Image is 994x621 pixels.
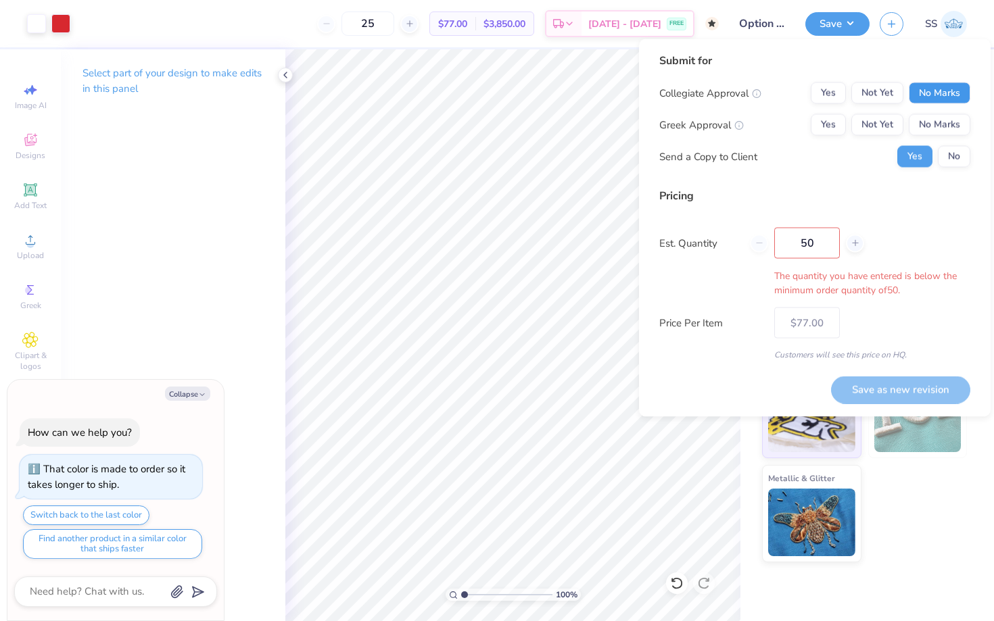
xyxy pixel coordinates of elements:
[659,349,970,361] div: Customers will see this price on HQ.
[925,11,967,37] a: SS
[811,82,846,104] button: Yes
[941,11,967,37] img: Shaiya Sayani
[165,387,210,401] button: Collapse
[669,19,684,28] span: FREE
[851,82,903,104] button: Not Yet
[28,426,132,439] div: How can we help you?
[659,188,970,204] div: Pricing
[768,384,855,452] img: Standard
[17,250,44,261] span: Upload
[925,16,937,32] span: SS
[16,150,45,161] span: Designs
[82,66,264,97] p: Select part of your design to make edits in this panel
[659,269,970,297] div: The quantity you have entered is below the minimum order quantity of 50 .
[938,146,970,168] button: No
[341,11,394,36] input: – –
[556,589,577,601] span: 100 %
[659,149,757,164] div: Send a Copy to Client
[659,53,970,69] div: Submit for
[588,17,661,31] span: [DATE] - [DATE]
[23,529,202,559] button: Find another product in a similar color that ships faster
[438,17,467,31] span: $77.00
[659,235,740,251] label: Est. Quantity
[909,114,970,136] button: No Marks
[851,114,903,136] button: Not Yet
[28,462,185,491] div: That color is made to order so it takes longer to ship.
[768,471,835,485] span: Metallic & Glitter
[23,505,149,525] button: Switch back to the last color
[483,17,525,31] span: $3,850.00
[811,114,846,136] button: Yes
[20,300,41,311] span: Greek
[805,12,870,36] button: Save
[774,228,840,259] input: – –
[659,315,764,330] label: Price Per Item
[874,384,962,452] img: 3D Puff
[897,146,932,168] button: Yes
[15,100,47,111] span: Image AI
[909,82,970,104] button: No Marks
[7,350,54,372] span: Clipart & logos
[14,200,47,211] span: Add Text
[659,85,761,101] div: Collegiate Approval
[659,117,744,132] div: Greek Approval
[768,489,855,556] img: Metallic & Glitter
[729,10,795,37] input: Untitled Design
